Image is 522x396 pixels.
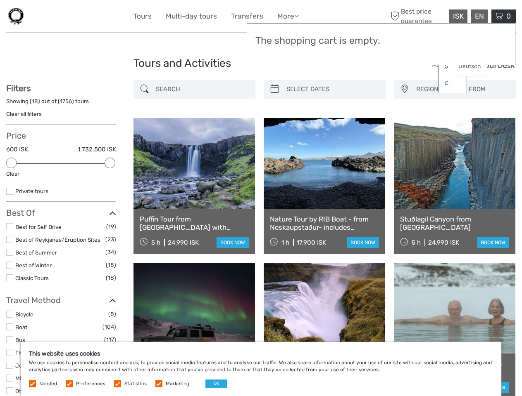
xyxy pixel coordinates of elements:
[95,13,105,23] button: Open LiveChat chat widget
[140,215,249,232] a: Puffin Tour from [GEOGRAPHIC_DATA] with Gufufoss Waterfall & [GEOGRAPHIC_DATA]
[6,208,116,218] h3: Best Of
[76,380,105,387] label: Preferences
[453,12,464,20] span: ISK
[15,362,44,369] a: Jeep / 4x4
[6,295,116,305] h3: Travel Method
[283,82,381,97] input: SELECT DATES
[60,97,72,105] label: 1756
[277,10,299,22] a: More
[270,215,379,232] a: Nature Tour by RIB Boat - from Neskaupstaður- includes [GEOGRAPHIC_DATA], [GEOGRAPHIC_DATA], Rauð...
[217,237,249,248] a: book now
[389,7,447,25] span: Best price guarantee
[21,342,501,396] div: We use cookies to personalise content and ads, to provide social media features and to analyse ou...
[428,239,459,246] div: 24.990 ISK
[439,59,467,74] a: $
[15,337,25,343] a: Bus
[15,311,33,318] a: Bicycle
[471,9,488,23] div: EN
[106,273,116,283] span: (18)
[102,322,116,332] span: (104)
[105,247,116,257] span: (34)
[505,12,512,20] span: 0
[29,350,493,357] h5: This website uses cookies
[133,57,389,70] h1: Tours and Activities
[231,10,263,22] a: Transfers
[168,239,199,246] div: 24.990 ISK
[477,237,509,248] a: book now
[32,97,38,105] label: 18
[124,380,147,387] label: Statistics
[412,82,512,96] button: REGION / STARTS FROM
[106,260,116,270] span: (18)
[439,76,467,91] a: £
[39,380,57,387] label: Needed
[205,379,227,388] button: OK
[15,349,31,356] a: Flying
[6,97,116,110] div: Showing ( ) out of ( ) tours
[15,388,63,394] a: Other / Non-Travel
[15,375,51,382] a: Mini Bus / Car
[15,249,57,256] a: Best of Summer
[412,239,421,246] span: 5 h
[6,170,116,178] div: Clear
[15,188,48,194] a: Private tours
[452,59,487,74] a: Deutsch
[6,111,42,117] a: Clear all filters
[106,222,116,231] span: (19)
[12,14,93,21] p: We're away right now. Please check back later!
[108,309,116,319] span: (8)
[400,215,509,232] a: Stuðlagil Canyon from [GEOGRAPHIC_DATA]
[347,237,379,248] a: book now
[151,239,160,246] span: 5 h
[6,131,116,141] h3: Price
[15,275,49,281] a: Classic Tours
[255,35,507,47] h3: The shopping cart is empty.
[432,60,516,71] img: PurchaseViaTourDesk.png
[166,10,217,22] a: Multi-day tours
[297,239,326,246] div: 17.900 ISK
[15,236,100,243] a: Best of Reykjanes/Eruption Sites
[78,145,116,154] label: 1.732.500 ISK
[281,239,289,246] span: 1 h
[6,6,26,26] img: 1580-896266a0-e805-4927-a656-890bb10f5993_logo_small.jpg
[15,262,52,269] a: Best of Winter
[6,145,28,154] label: 600 ISK
[105,235,116,244] span: (23)
[153,82,251,97] input: SEARCH
[104,335,116,344] span: (117)
[133,10,152,22] a: Tours
[6,83,31,93] strong: Filters
[15,324,27,330] a: Boat
[15,224,62,230] a: Best for Self Drive
[166,380,189,387] label: Marketing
